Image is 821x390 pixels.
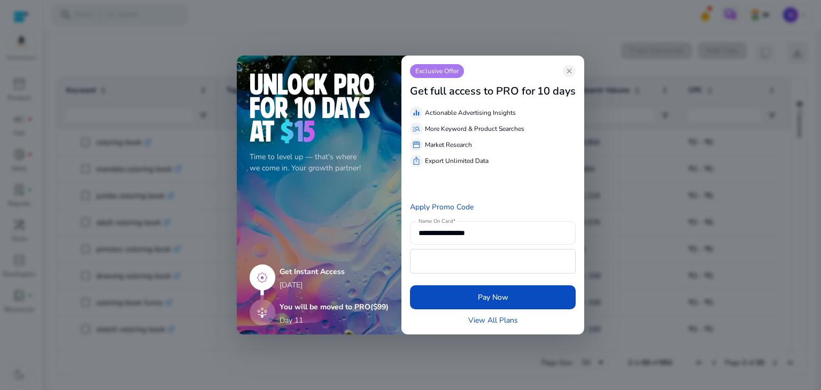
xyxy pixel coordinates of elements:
h3: 10 days [537,85,576,98]
p: Export Unlimited Data [425,156,489,166]
p: Actionable Advertising Insights [425,108,516,118]
span: manage_search [412,124,421,133]
span: Pay Now [478,292,508,303]
a: Apply Promo Code [410,202,474,212]
iframe: Secure payment input frame [416,251,570,272]
span: ios_share [412,157,421,165]
button: Pay Now [410,285,576,309]
a: View All Plans [468,315,518,326]
p: Day 11 [280,315,303,326]
span: close [565,67,574,75]
h5: Get Instant Access [280,268,389,277]
p: More Keyword & Product Searches [425,124,524,134]
span: ($99) [370,302,389,312]
h3: Get full access to PRO for [410,85,535,98]
h5: You will be moved to PRO [280,303,389,312]
mat-label: Name On Card [419,217,453,225]
span: equalizer [412,108,421,117]
p: Time to level up — that's where we come in. Your growth partner! [250,151,389,174]
p: Exclusive Offer [410,64,464,78]
span: storefront [412,141,421,149]
p: Market Research [425,140,472,150]
p: [DATE] [280,279,389,291]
